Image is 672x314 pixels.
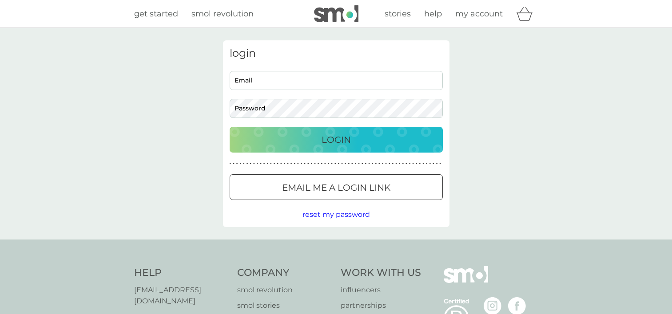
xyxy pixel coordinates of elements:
p: ● [372,161,374,166]
p: ● [311,161,313,166]
p: ● [230,161,231,166]
p: ● [429,161,431,166]
p: ● [324,161,326,166]
p: ● [422,161,424,166]
a: influencers [341,284,421,296]
p: ● [287,161,289,166]
img: smol [444,266,488,296]
p: ● [321,161,322,166]
p: ● [239,161,241,166]
p: ● [243,161,245,166]
button: reset my password [302,209,370,220]
a: smol stories [237,300,332,311]
p: ● [365,161,367,166]
p: ● [341,161,343,166]
span: stories [385,9,411,19]
p: ● [375,161,377,166]
p: ● [233,161,235,166]
p: Login [322,133,351,147]
p: ● [358,161,360,166]
p: ● [362,161,363,166]
span: smol revolution [191,9,254,19]
p: ● [399,161,401,166]
p: ● [382,161,384,166]
p: ● [334,161,336,166]
p: ● [304,161,306,166]
p: Email me a login link [282,181,390,195]
p: ● [253,161,255,166]
div: basket [516,5,538,23]
p: ● [439,161,441,166]
p: ● [436,161,438,166]
a: smol revolution [191,8,254,20]
p: ● [348,161,350,166]
p: ● [247,161,248,166]
p: ● [402,161,404,166]
p: ● [328,161,330,166]
p: ● [412,161,414,166]
p: ● [331,161,333,166]
p: ● [280,161,282,166]
p: ● [419,161,421,166]
button: Email me a login link [230,174,443,200]
h4: Help [134,266,229,280]
p: ● [355,161,357,166]
a: [EMAIL_ADDRESS][DOMAIN_NAME] [134,284,229,307]
p: ● [409,161,411,166]
button: Login [230,127,443,153]
p: ● [263,161,265,166]
span: help [424,9,442,19]
span: get started [134,9,178,19]
p: ● [284,161,286,166]
p: ● [301,161,302,166]
h3: login [230,47,443,60]
a: help [424,8,442,20]
h4: Company [237,266,332,280]
p: ● [290,161,292,166]
p: ● [250,161,251,166]
img: smol [314,5,358,22]
p: ● [385,161,387,166]
a: get started [134,8,178,20]
p: ● [270,161,272,166]
p: ● [277,161,278,166]
p: ● [433,161,434,166]
p: ● [378,161,380,166]
p: ● [297,161,299,166]
span: my account [455,9,503,19]
p: ● [257,161,258,166]
a: stories [385,8,411,20]
p: ● [318,161,319,166]
p: ● [351,161,353,166]
a: my account [455,8,503,20]
a: smol revolution [237,284,332,296]
p: ● [406,161,407,166]
p: ● [426,161,428,166]
p: ● [392,161,394,166]
h4: Work With Us [341,266,421,280]
p: ● [260,161,262,166]
p: ● [236,161,238,166]
p: ● [274,161,275,166]
p: ● [368,161,370,166]
p: ● [294,161,295,166]
p: ● [345,161,346,166]
p: ● [389,161,390,166]
p: ● [314,161,316,166]
p: ● [416,161,418,166]
p: ● [395,161,397,166]
span: reset my password [302,210,370,219]
a: partnerships [341,300,421,311]
p: ● [338,161,340,166]
p: ● [307,161,309,166]
p: ● [266,161,268,166]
